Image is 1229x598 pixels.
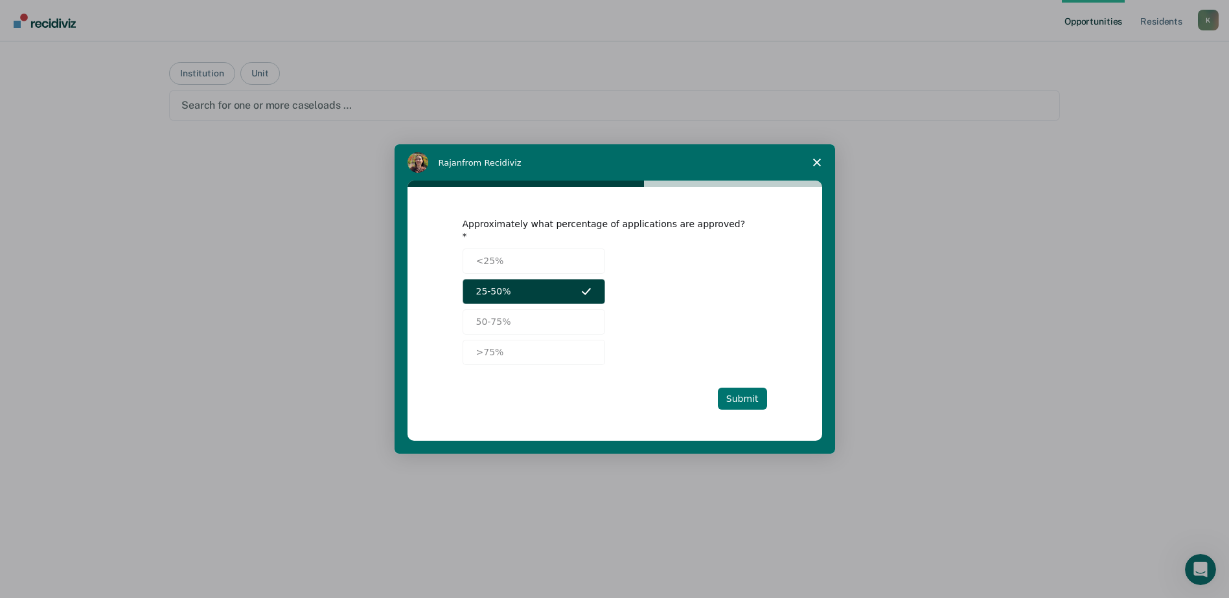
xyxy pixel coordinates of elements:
span: Rajan [439,158,463,168]
button: 25-50% [463,279,605,304]
img: Profile image for Rajan [408,152,428,173]
button: <25% [463,249,605,274]
span: >75% [476,346,504,359]
span: 50-75% [476,315,511,329]
button: >75% [463,340,605,365]
div: Approximately what percentage of applications are approved? [463,218,748,241]
span: 25-50% [476,285,511,298]
span: Close survey [799,144,835,181]
button: Submit [718,388,767,410]
span: from Recidiviz [462,158,522,168]
span: <25% [476,254,504,268]
button: 50-75% [463,309,605,335]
